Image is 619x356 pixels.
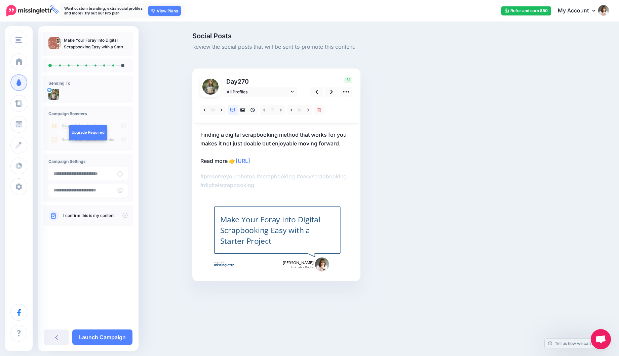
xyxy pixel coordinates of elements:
div: Make Your Foray into Digital Scrapbooking Easy with a Starter Project [220,214,335,246]
img: -v8My3Gy-35484.jpg [48,89,59,100]
div: Open chat [591,329,611,349]
a: [URL] [236,158,250,164]
a: My Account [551,3,609,19]
a: All Profiles [223,87,297,97]
span: All Profiles [227,88,289,95]
img: Missinglettr [6,5,52,16]
a: FREE [6,3,52,18]
a: Tell us how we can improve [545,339,611,348]
span: 270 [238,78,249,85]
span: Social Posts [192,33,504,39]
h4: Sending To [48,81,128,86]
p: Day [223,77,298,86]
a: Upgrade Required [69,125,107,140]
span: LifeTales Books [291,264,314,270]
span: [PERSON_NAME] [283,260,314,265]
img: campaign_review_boosters.png [48,120,128,145]
p: Want custom branding, extra social profiles and more? Try out our Pro plan [64,6,145,15]
a: I confirm this is my content [63,213,115,218]
p: Finding a digital scrapbooking method that works for you makes it not just doable but enjoyable m... [200,130,352,165]
h4: Campaign Boosters [48,111,128,116]
img: menu.png [15,37,22,43]
img: 8a1e889a23f570173dd8431c87bd31f8_thumb.jpg [48,37,61,49]
span: 51 [344,77,352,83]
span: FREE [47,2,61,16]
p: #preserveyourphotos #scrapbooking #easyscrapbooking #digitalscrapbooking [200,172,352,189]
a: Refer and earn $50 [501,6,551,15]
span: Review the social posts that will be sent to promote this content. [192,43,504,51]
p: Make Your Foray into Digital Scrapbooking Easy with a Starter Project [64,37,128,50]
a: View Plans [148,6,181,16]
h4: Campaign Settings [48,159,128,164]
img: -v8My3Gy-35484.jpg [202,79,219,95]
